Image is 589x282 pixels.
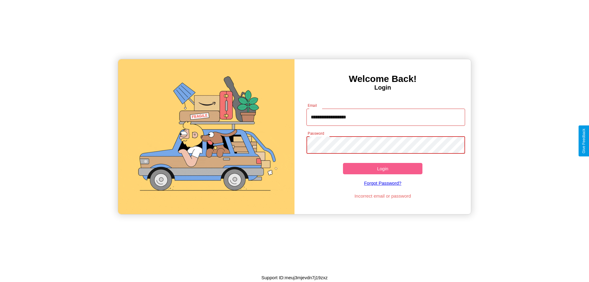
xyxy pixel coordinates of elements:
[118,59,294,214] img: gif
[343,163,422,174] button: Login
[582,129,586,153] div: Give Feedback
[294,84,471,91] h4: Login
[261,273,328,282] p: Support ID: meuj3mjevdn7j19zxz
[308,103,317,108] label: Email
[303,174,462,192] a: Forgot Password?
[308,131,324,136] label: Password
[303,192,462,200] p: Incorrect email or password
[294,74,471,84] h3: Welcome Back!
